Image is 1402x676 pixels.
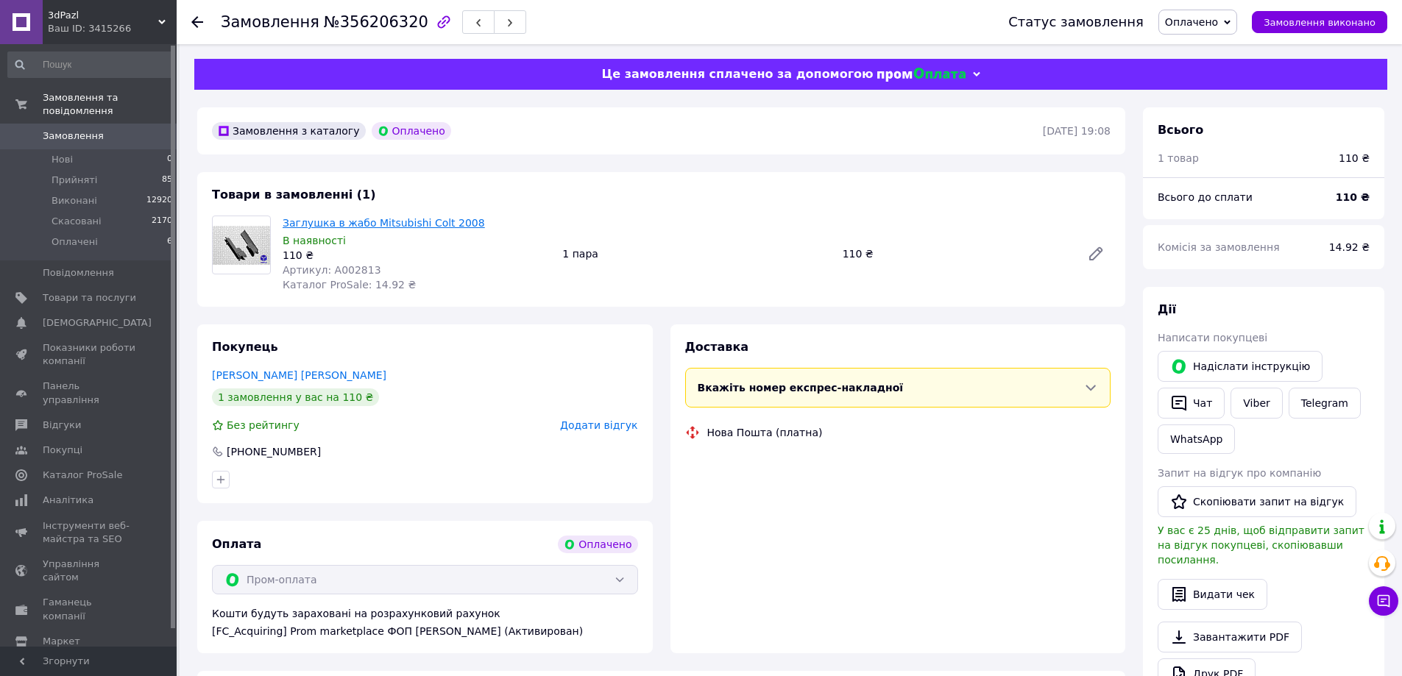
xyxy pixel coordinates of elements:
[213,226,270,265] img: Заглушка в жабо Mitsubishi Colt 2008
[283,279,416,291] span: Каталог ProSale: 14.92 ₴
[52,215,102,228] span: Скасовані
[1158,467,1321,479] span: Запит на відгук про компанію
[43,494,93,507] span: Аналітика
[1158,241,1280,253] span: Комісія за замовлення
[152,215,172,228] span: 2170
[43,316,152,330] span: [DEMOGRAPHIC_DATA]
[227,419,300,431] span: Без рейтингу
[601,67,873,81] span: Це замовлення сплачено за допомогою
[162,174,172,187] span: 85
[558,536,637,553] div: Оплачено
[212,606,638,638] div: Кошти будуть зараховані на розрахунковий рахунок
[283,217,485,229] a: Заглушка в жабо Mitsubishi Colt 2008
[877,68,966,82] img: evopay logo
[48,22,177,35] div: Ваш ID: 3415266
[1158,152,1199,164] span: 1 товар
[704,425,826,440] div: Нова Пошта (платна)
[1289,388,1361,419] a: Telegram
[43,291,136,305] span: Товари та послуги
[52,174,97,187] span: Прийняті
[283,264,381,276] span: Артикул: А002813
[167,153,172,166] span: 0
[52,194,97,207] span: Виконані
[1264,17,1376,28] span: Замовлення виконано
[52,235,98,249] span: Оплачені
[212,122,366,140] div: Замовлення з каталогу
[212,188,376,202] span: Товари в замовленні (1)
[1165,16,1218,28] span: Оплачено
[1158,351,1323,382] button: Надіслати інструкцію
[43,341,136,368] span: Показники роботи компанії
[1231,388,1282,419] a: Viber
[698,382,904,394] span: Вкажіть номер експрес-накладної
[43,596,136,622] span: Гаманець компанії
[1081,239,1111,268] a: Редагувати
[1158,332,1267,344] span: Написати покупцеві
[1008,15,1144,29] div: Статус замовлення
[1158,486,1356,517] button: Скопіювати запит на відгук
[685,340,749,354] span: Доставка
[225,444,322,459] div: [PHONE_NUMBER]
[43,519,136,546] span: Інструменти веб-майстра та SEO
[7,51,174,78] input: Пошук
[52,153,73,166] span: Нові
[191,15,203,29] div: Повернутися назад
[1252,11,1387,33] button: Замовлення виконано
[372,122,451,140] div: Оплачено
[1158,424,1235,454] a: WhatsApp
[167,235,172,249] span: 6
[1329,241,1370,253] span: 14.92 ₴
[1158,302,1176,316] span: Дії
[212,340,278,354] span: Покупець
[283,235,346,246] span: В наявності
[43,380,136,406] span: Панель управління
[556,243,836,264] div: 1 пара
[212,537,261,551] span: Оплата
[1158,524,1364,566] span: У вас є 25 днів, щоб відправити запит на відгук покупцеві, скопіювавши посилання.
[1158,579,1267,610] button: Видати чек
[1158,622,1302,652] a: Завантажити PDF
[1043,125,1111,137] time: [DATE] 19:08
[43,91,177,118] span: Замовлення та повідомлення
[43,419,81,432] span: Відгуки
[1339,151,1370,166] div: 110 ₴
[43,129,104,143] span: Замовлення
[43,635,80,648] span: Маркет
[1336,191,1370,203] b: 110 ₴
[283,248,550,263] div: 110 ₴
[1158,388,1225,419] button: Чат
[1158,123,1203,137] span: Всього
[1158,191,1253,203] span: Всього до сплати
[43,469,122,482] span: Каталог ProSale
[560,419,637,431] span: Додати відгук
[324,13,428,31] span: №356206320
[837,243,1075,264] div: 110 ₴
[43,558,136,584] span: Управління сайтом
[212,624,638,638] div: [FC_Acquiring] Prom marketplace ФОП [PERSON_NAME] (Активирован)
[212,388,379,406] div: 1 замовлення у вас на 110 ₴
[221,13,319,31] span: Замовлення
[48,9,158,22] span: 3dPazl
[43,266,114,280] span: Повідомлення
[146,194,172,207] span: 12920
[1369,586,1398,616] button: Чат з покупцем
[212,369,386,381] a: [PERSON_NAME] [PERSON_NAME]
[43,444,82,457] span: Покупці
